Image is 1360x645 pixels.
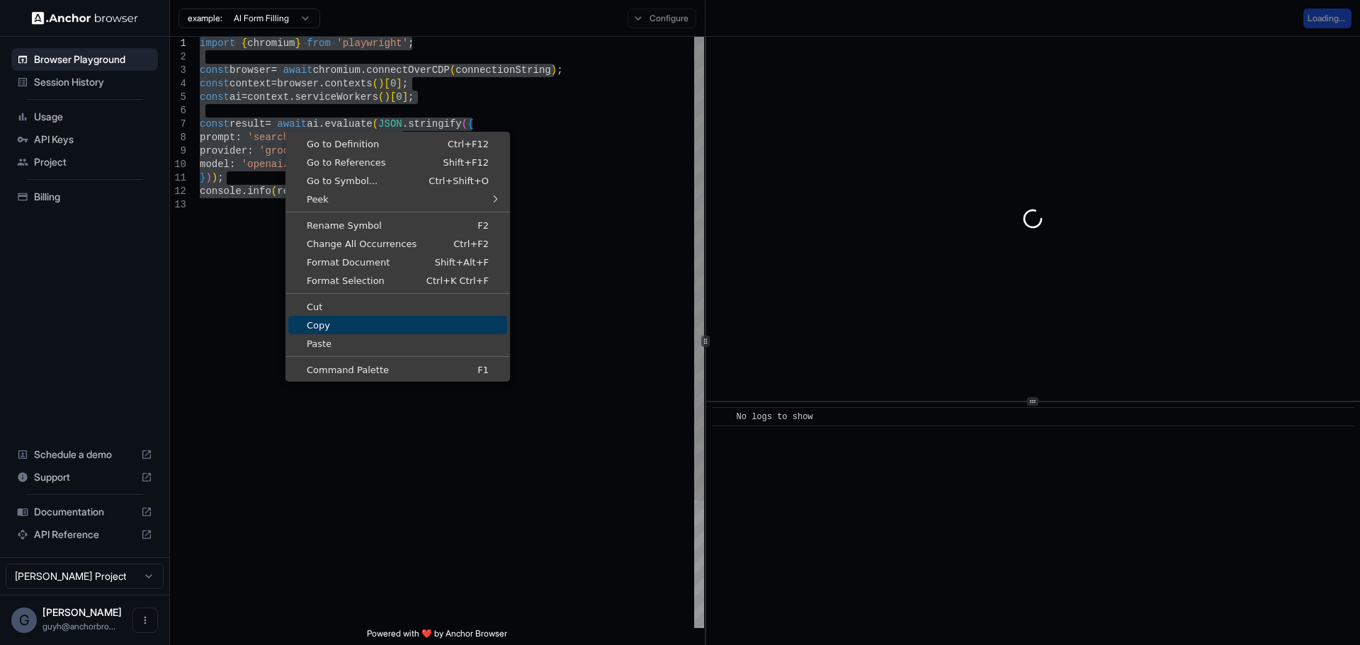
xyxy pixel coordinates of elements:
span: 'groq' [259,145,295,156]
div: 9 [170,144,186,158]
span: provider [200,145,247,156]
div: 3 [170,64,186,77]
span: = [271,78,277,89]
span: [ [384,78,390,89]
span: browser [277,78,319,89]
span: evaluate [324,118,372,130]
span: ) [551,64,557,76]
span: ai [307,118,319,130]
span: Usage [34,110,152,124]
span: 'openai/gpt-oss-120b' [242,159,366,170]
span: Support [34,470,135,484]
div: Project [11,151,158,173]
span: API Reference [34,527,135,542]
span: import [200,38,235,49]
span: ( [462,118,467,130]
div: Support [11,466,158,489]
span: const [200,118,229,130]
span: example: [188,13,222,24]
div: Documentation [11,501,158,523]
span: prompt [200,132,235,143]
div: Session History [11,71,158,93]
div: 12 [170,185,186,198]
span: . [289,91,295,103]
div: 4 [170,77,186,91]
span: ( [378,91,384,103]
span: connectOverCDP [366,64,450,76]
span: = [271,64,277,76]
span: ai [229,91,242,103]
span: No logs to show [737,412,813,422]
span: chromium [313,64,361,76]
span: ) [384,91,390,103]
div: 1 [170,37,186,50]
div: Browser Playground [11,48,158,71]
span: ) [378,78,384,89]
span: Schedule a demo [34,447,135,462]
span: serviceWorkers [295,91,378,103]
span: 'playwright' [336,38,408,49]
span: . [402,118,408,130]
div: Schedule a demo [11,443,158,466]
span: ) [205,172,211,183]
div: 11 [170,171,186,185]
span: ; [408,38,414,49]
span: API Keys [34,132,152,147]
span: ] [396,78,402,89]
span: Billing [34,190,152,204]
span: Documentation [34,505,135,519]
span: JSON [378,118,402,130]
span: Powered with ❤️ by Anchor Browser [367,628,507,645]
span: } [200,172,205,183]
div: 13 [170,198,186,212]
span: = [242,91,247,103]
span: : [235,132,241,143]
span: model [200,159,229,170]
span: . [361,64,366,76]
div: 6 [170,104,186,118]
span: browser [229,64,271,76]
div: 2 [170,50,186,64]
span: ( [373,78,378,89]
span: ​ [719,410,726,424]
span: 0 [390,78,396,89]
span: . [319,118,324,130]
span: connectionString [455,64,550,76]
div: 7 [170,118,186,131]
span: chromium [247,38,295,49]
span: result [229,118,265,130]
span: const [200,91,229,103]
span: const [200,78,229,89]
span: ; [402,78,408,89]
div: Usage [11,105,158,128]
span: [ [390,91,396,103]
span: guyh@anchorbrowser.io [42,621,115,632]
span: . [319,78,324,89]
img: Anchor Logo [32,11,138,25]
span: ( [373,118,378,130]
span: ( [271,185,277,197]
span: from [307,38,331,49]
div: 10 [170,158,186,171]
span: ; [217,172,223,183]
span: Project [34,155,152,169]
span: ; [557,64,562,76]
span: : [229,159,235,170]
span: Guy Hayou [42,606,122,618]
span: contexts [324,78,372,89]
span: ; [408,91,414,103]
span: ( [450,64,455,76]
span: context [229,78,271,89]
span: info [247,185,271,197]
span: console [200,185,242,197]
span: 'search for [PERSON_NAME]' [247,132,402,143]
span: result [277,185,312,197]
span: Browser Playground [34,52,152,67]
span: { [242,38,247,49]
div: G [11,607,37,633]
span: } [295,38,300,49]
span: stringify [408,118,462,130]
span: Session History [34,75,152,89]
div: Billing [11,185,158,208]
span: context [247,91,289,103]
